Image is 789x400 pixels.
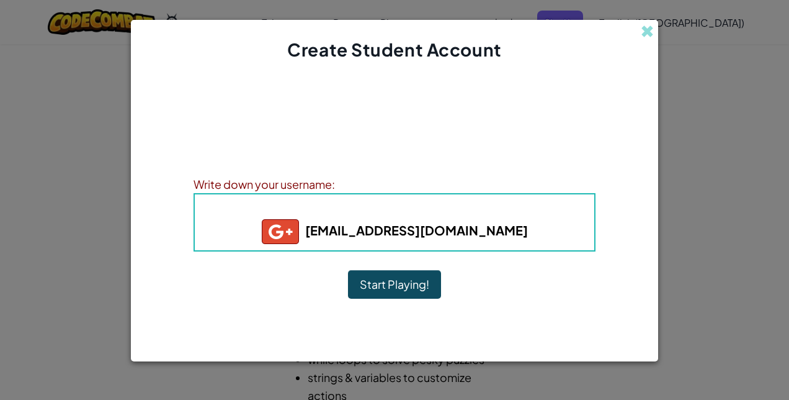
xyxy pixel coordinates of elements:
p: Write down your information so that you don't forget it. Your teacher can also help you reset you... [194,130,595,160]
div: Write down your username: [194,175,595,193]
b: [EMAIL_ADDRESS][DOMAIN_NAME] [262,222,528,238]
span: Create Student Account [287,39,501,60]
button: Start Playing! [348,270,441,299]
img: gplus_small.png [262,219,299,244]
h4: Account Created! [335,99,453,118]
b: : costabirc+gplus [301,202,488,217]
span: Username [301,202,365,217]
